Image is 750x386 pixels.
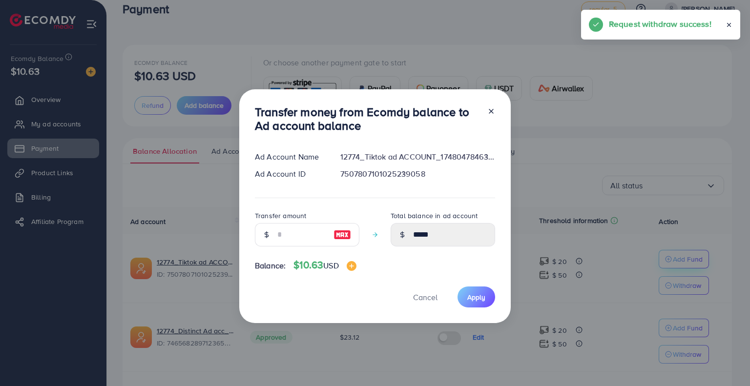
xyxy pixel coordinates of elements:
img: image [347,261,356,271]
div: 12774_Tiktok ad ACCOUNT_1748047846338 [333,151,503,163]
span: USD [323,260,338,271]
span: Balance: [255,260,286,271]
label: Transfer amount [255,211,306,221]
button: Apply [458,286,495,307]
iframe: Chat [708,342,743,379]
label: Total balance in ad account [391,211,478,221]
h4: $10.63 [293,259,356,271]
img: image [333,229,351,241]
h3: Transfer money from Ecomdy balance to Ad account balance [255,105,479,133]
span: Apply [467,292,485,302]
span: Cancel [413,292,437,303]
button: Cancel [401,286,450,307]
h5: Request withdraw success! [609,18,711,30]
div: Ad Account ID [247,168,333,180]
div: 7507807101025239058 [333,168,503,180]
div: Ad Account Name [247,151,333,163]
